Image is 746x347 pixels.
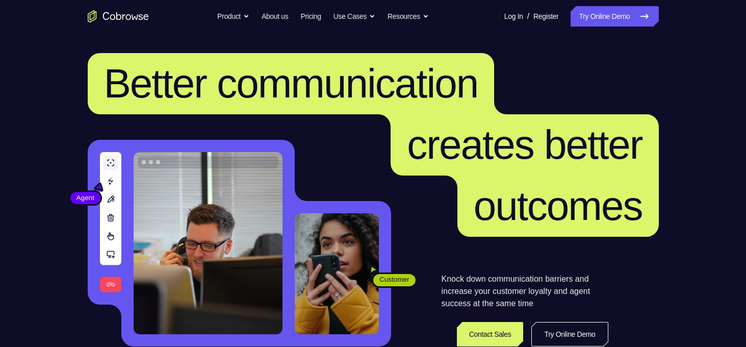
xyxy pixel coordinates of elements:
[104,61,478,106] span: Better communication
[533,6,558,27] a: Register
[300,6,321,27] a: Pricing
[88,10,149,22] a: Go to the home page
[388,6,429,27] button: Resources
[217,6,249,27] button: Product
[527,10,529,22] span: /
[442,273,608,310] p: Knock down communication barriers and increase your customer loyalty and agent success at the sam...
[474,183,642,229] span: outcomes
[333,6,375,27] button: Use Cases
[571,6,658,27] a: Try Online Demo
[504,6,523,27] a: Log In
[295,213,379,334] img: A customer holding their phone
[407,122,642,167] span: creates better
[531,322,608,346] a: Try Online Demo
[457,322,524,346] a: Contact Sales
[262,6,288,27] a: About us
[134,152,282,334] img: A customer support agent talking on the phone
